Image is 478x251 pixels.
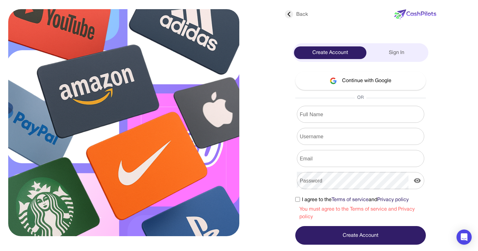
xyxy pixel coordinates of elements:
[294,46,366,59] div: Create Account
[332,198,369,202] a: Terms of service
[295,197,300,202] input: I agree to theTerms of serviceandPrivacy policy
[457,230,472,245] div: Open Intercom Messenger
[355,95,366,101] span: OR
[295,71,426,90] button: Continue with Google
[411,174,424,187] button: display the password
[330,77,337,84] img: google-logo.svg
[299,206,426,221] div: You must agree to the Terms of service and Privacy policy
[295,226,426,245] button: Create Account
[377,198,409,202] a: Privacy policy
[394,9,436,20] img: new-logo.svg
[8,9,239,236] img: sign-up.svg
[285,11,308,18] div: Back
[302,196,409,204] span: I agree to the and
[366,46,427,59] div: Sign In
